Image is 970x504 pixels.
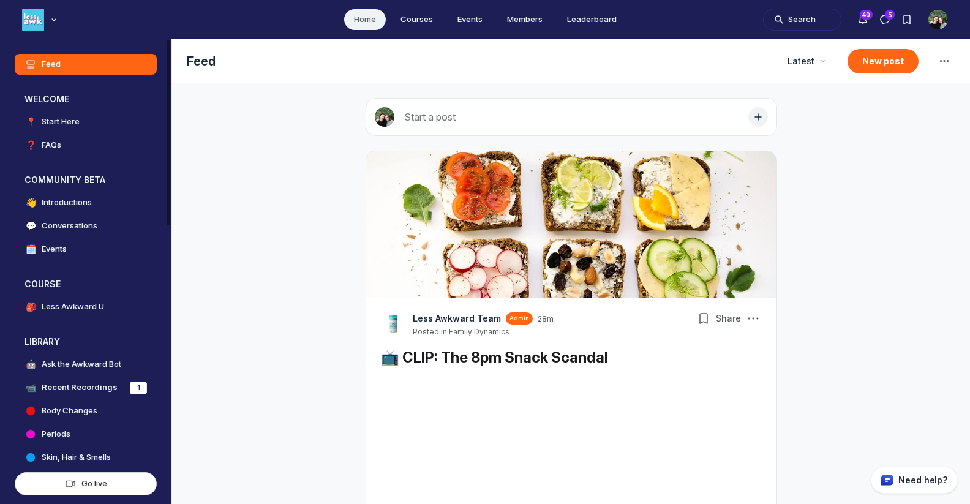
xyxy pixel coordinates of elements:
[42,382,118,394] h4: Recent Recordings
[24,382,37,394] span: 📹
[788,55,814,67] span: Latest
[42,197,92,209] h4: Introductions
[937,54,952,69] svg: Feed settings
[413,312,501,325] a: View Less Awkward Team profile
[413,327,509,337] button: Posted in Family Dynamics
[15,216,157,236] a: 💬Conversations
[42,428,70,440] h4: Periods
[15,54,157,75] a: Feed
[15,472,157,495] button: Go live
[896,9,918,31] button: Bookmarks
[15,332,157,352] button: LIBRARYCollapse space
[695,310,712,327] button: Bookmarks
[15,447,157,468] a: Skin, Hair & Smells
[24,139,37,151] span: ❓
[22,9,44,31] img: Less Awkward Hub logo
[344,9,386,30] a: Home
[448,9,492,30] a: Events
[15,377,157,398] a: 📹Recent Recordings1
[130,382,147,394] div: 1
[381,348,608,366] a: 📺 CLIP: The 8pm Snack Scandal
[713,310,743,327] button: Share
[42,58,61,70] h4: Feed
[898,474,947,486] p: Need help?
[780,50,833,72] button: Latest
[15,239,157,260] a: 🗓️Events
[763,9,841,31] button: Search
[24,116,37,128] span: 📍
[509,314,529,323] span: Admin
[15,296,157,317] a: 🎒Less Awkward U
[557,9,626,30] a: Leaderboard
[15,354,157,375] a: 🤖Ask the Awkward Bot
[42,405,97,417] h4: Body Changes
[24,93,69,105] h3: WELCOME
[24,278,61,290] h3: COURSE
[366,98,777,136] button: Start a post
[22,7,60,32] button: Less Awkward Hub logo
[15,424,157,445] a: Periods
[15,135,157,156] a: ❓FAQs
[848,49,919,73] button: New post
[15,274,157,294] button: COURSECollapse space
[15,401,157,421] a: Body Changes
[24,174,105,186] h3: COMMUNITY BETA
[42,243,67,255] h4: Events
[928,10,948,29] button: User menu options
[42,451,111,464] h4: Skin, Hair & Smells
[874,9,896,31] button: Direct messages
[187,53,770,70] h1: Feed
[24,336,60,348] h3: LIBRARY
[413,312,554,337] button: View Less Awkward Team profileAdmin28mPosted in Family Dynamics
[42,358,121,370] h4: Ask the Awkward Bot
[42,139,61,151] h4: FAQs
[745,310,762,327] button: Post actions
[15,111,157,132] a: 📍Start Here
[852,9,874,31] button: Notifications
[42,220,97,232] h4: Conversations
[24,197,37,209] span: 👋
[42,301,104,313] h4: Less Awkward U
[716,312,741,325] span: Share
[933,50,955,72] button: Feed settings
[24,301,37,313] span: 🎒
[25,478,146,489] div: Go live
[366,151,776,298] img: post cover image
[15,89,157,109] button: WELCOMECollapse space
[172,39,970,83] header: Page Header
[15,192,157,213] a: 👋Introductions
[24,243,37,255] span: 🗓️
[497,9,552,30] a: Members
[24,358,37,370] span: 🤖
[404,111,456,123] span: Start a post
[42,116,80,128] h4: Start Here
[24,220,37,232] span: 💬
[391,9,443,30] a: Courses
[871,467,958,494] button: Circle support widget
[381,312,405,337] a: View Less Awkward Team profile
[15,170,157,190] button: COMMUNITY BETACollapse space
[538,314,554,324] a: 28m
